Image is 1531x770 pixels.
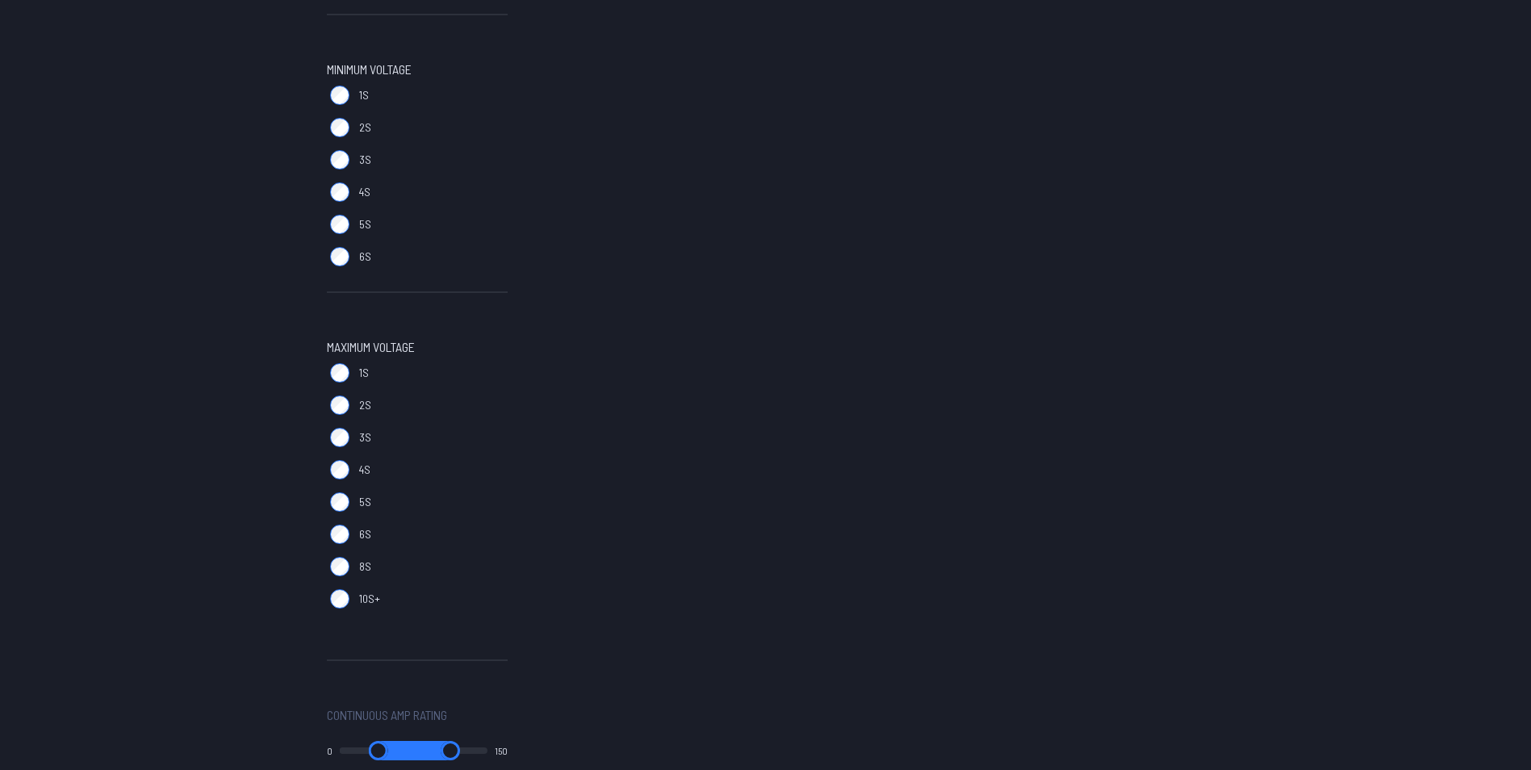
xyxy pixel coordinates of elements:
span: 6S [359,526,371,542]
input: 3S [330,150,349,169]
span: 3S [359,429,371,446]
span: Minimum Voltage [327,60,412,79]
span: 6S [359,249,371,265]
input: 3S [330,428,349,447]
output: 0 [327,744,333,757]
input: 4S [330,182,349,202]
span: 2S [359,119,371,136]
input: 10S+ [330,589,349,609]
input: 6S [330,525,349,544]
span: 5S [359,494,371,510]
input: 5S [330,492,349,512]
span: 8S [359,559,371,575]
span: 2S [359,397,371,413]
input: 1S [330,86,349,105]
input: 2S [330,118,349,137]
input: 6S [330,247,349,266]
span: 1S [359,87,369,103]
span: 5S [359,216,371,232]
span: 1S [359,365,369,381]
input: 2S [330,395,349,415]
span: 10S+ [359,591,380,607]
span: 4S [359,184,370,200]
input: 5S [330,215,349,234]
span: 3S [359,152,371,168]
span: 4S [359,462,370,478]
input: 8S [330,557,349,576]
input: 1S [330,363,349,383]
input: 4S [330,460,349,479]
output: 150 [495,744,508,757]
span: Maximum Voltage [327,337,415,357]
span: Continuous Amp Rating [327,705,447,725]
